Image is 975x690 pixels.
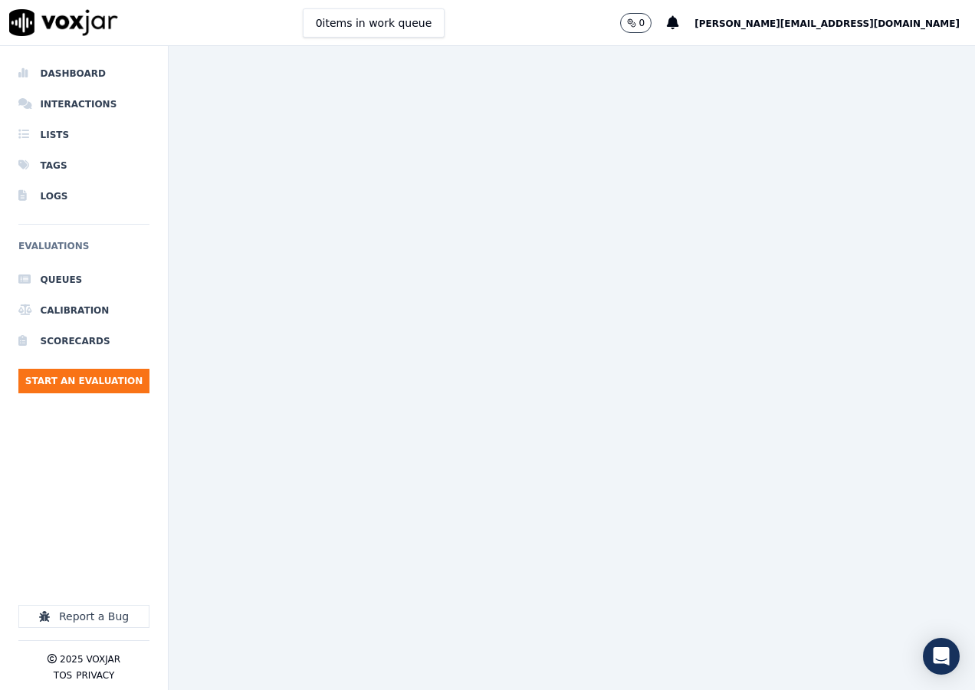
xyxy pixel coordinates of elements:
[694,18,960,29] span: [PERSON_NAME][EMAIL_ADDRESS][DOMAIN_NAME]
[18,89,149,120] a: Interactions
[18,181,149,212] a: Logs
[18,326,149,356] a: Scorecards
[694,14,975,32] button: [PERSON_NAME][EMAIL_ADDRESS][DOMAIN_NAME]
[60,653,120,665] p: 2025 Voxjar
[18,264,149,295] a: Queues
[639,17,645,29] p: 0
[620,13,652,33] button: 0
[76,669,114,682] button: Privacy
[923,638,960,675] div: Open Intercom Messenger
[54,669,72,682] button: TOS
[303,8,445,38] button: 0items in work queue
[18,58,149,89] a: Dashboard
[9,9,118,36] img: voxjar logo
[18,369,149,393] button: Start an Evaluation
[620,13,668,33] button: 0
[18,150,149,181] a: Tags
[18,237,149,264] h6: Evaluations
[18,120,149,150] a: Lists
[18,605,149,628] button: Report a Bug
[18,295,149,326] a: Calibration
